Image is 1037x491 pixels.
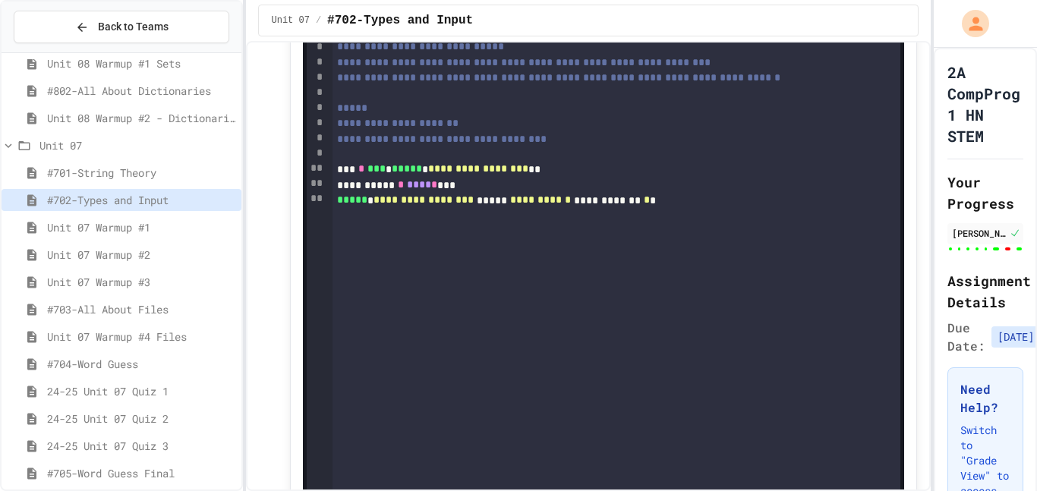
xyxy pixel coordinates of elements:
[316,14,321,27] span: /
[47,219,235,235] span: Unit 07 Warmup #1
[47,110,235,126] span: Unit 08 Warmup #2 - Dictionaries
[327,11,473,30] span: #702-Types and Input
[47,274,235,290] span: Unit 07 Warmup #3
[47,55,235,71] span: Unit 08 Warmup #1 Sets
[47,192,235,208] span: #702-Types and Input
[47,301,235,317] span: #703-All About Files
[47,356,235,372] span: #704-Word Guess
[47,247,235,263] span: Unit 07 Warmup #2
[271,14,309,27] span: Unit 07
[47,465,235,481] span: #705-Word Guess Final
[47,411,235,426] span: 24-25 Unit 07 Quiz 2
[14,11,229,43] button: Back to Teams
[47,83,235,99] span: #802-All About Dictionaries
[47,329,235,345] span: Unit 07 Warmup #4 Files
[47,383,235,399] span: 24-25 Unit 07 Quiz 1
[47,438,235,454] span: 24-25 Unit 07 Quiz 3
[947,270,1023,313] h2: Assignment Details
[947,61,1023,146] h1: 2A CompProg 1 HN STEM
[946,6,993,41] div: My Account
[39,137,235,153] span: Unit 07
[960,380,1010,417] h3: Need Help?
[98,19,169,35] span: Back to Teams
[952,226,1007,240] div: [PERSON_NAME]
[947,319,985,355] span: Due Date:
[47,165,235,181] span: #701-String Theory
[947,172,1023,214] h2: Your Progress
